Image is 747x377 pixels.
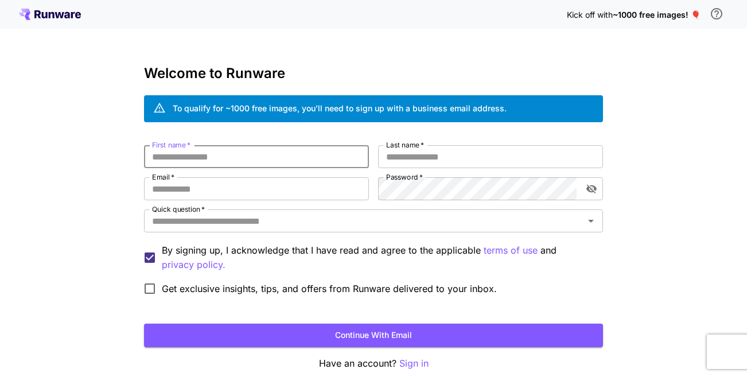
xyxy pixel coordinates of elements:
[583,213,599,229] button: Open
[162,258,225,272] p: privacy policy.
[144,356,603,371] p: Have an account?
[152,204,205,214] label: Quick question
[613,10,701,20] span: ~1000 free images! 🎈
[484,243,538,258] p: terms of use
[484,243,538,258] button: By signing up, I acknowledge that I have read and agree to the applicable and privacy policy.
[386,140,424,150] label: Last name
[162,243,594,272] p: By signing up, I acknowledge that I have read and agree to the applicable and
[581,178,602,199] button: toggle password visibility
[173,102,507,114] div: To qualify for ~1000 free images, you’ll need to sign up with a business email address.
[567,10,613,20] span: Kick off with
[162,258,225,272] button: By signing up, I acknowledge that I have read and agree to the applicable terms of use and
[144,324,603,347] button: Continue with email
[399,356,429,371] button: Sign in
[152,140,190,150] label: First name
[162,282,497,296] span: Get exclusive insights, tips, and offers from Runware delivered to your inbox.
[705,2,728,25] button: In order to qualify for free credit, you need to sign up with a business email address and click ...
[152,172,174,182] label: Email
[144,65,603,81] h3: Welcome to Runware
[386,172,423,182] label: Password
